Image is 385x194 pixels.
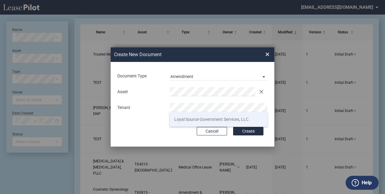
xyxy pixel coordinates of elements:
span: × [265,49,269,59]
div: Amendment [170,74,193,79]
div: Asset [114,89,166,95]
button: Create [233,127,263,135]
button: Cancel [197,127,227,135]
label: Help [362,179,372,187]
span: Loyal Source Government Services, LLC [174,117,249,122]
div: Document Type [114,73,166,79]
li: Loyal Source Government Services, LLC [170,112,268,127]
md-select: Document Type: Amendment [170,71,268,80]
div: Tenant [114,105,166,111]
md-dialog: Create New ... [111,47,274,147]
h2: Create New Document [114,51,244,58]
